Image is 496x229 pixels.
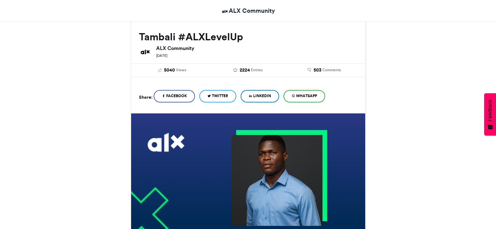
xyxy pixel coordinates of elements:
[154,90,195,102] a: Facebook
[139,93,152,101] h5: Share:
[253,93,271,99] span: LinkedIn
[322,67,341,73] span: Comments
[215,67,281,74] a: 2224 Entries
[212,93,228,99] span: Twitter
[199,90,236,102] a: Twitter
[156,53,167,58] small: [DATE]
[166,93,187,99] span: Facebook
[291,67,357,74] a: 503 Comments
[139,46,151,58] img: ALX Community
[221,7,229,15] img: ALX Community
[156,46,357,51] h6: ALX Community
[139,67,206,74] a: 5040 Views
[139,31,357,42] h2: Tambali #ALXLevelUp
[164,67,175,74] span: 5040
[240,67,250,74] span: 2224
[487,99,493,121] span: Feedback
[296,93,317,99] span: WhatsApp
[241,90,279,102] a: LinkedIn
[284,90,325,102] a: WhatsApp
[314,67,321,74] span: 503
[176,67,186,73] span: Views
[484,93,496,136] button: Feedback - Show survey
[221,6,275,15] a: ALX Community
[251,67,263,73] span: Entries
